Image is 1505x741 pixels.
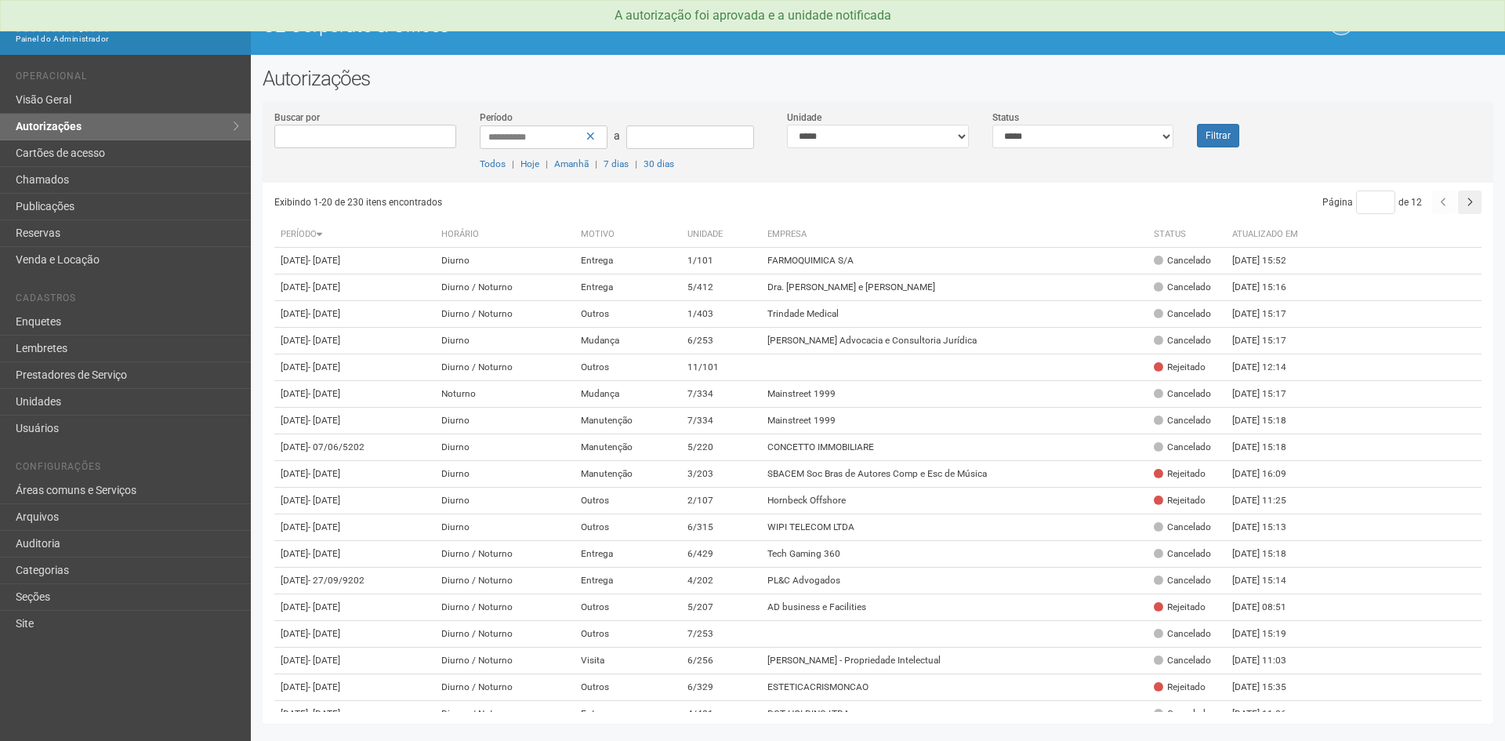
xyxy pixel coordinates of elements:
[1154,521,1211,534] div: Cancelado
[681,568,761,594] td: 4/202
[1154,281,1211,294] div: Cancelado
[308,495,340,506] span: - [DATE]
[681,222,761,248] th: Unidade
[575,274,681,301] td: Entrega
[1154,681,1206,694] div: Rejeitado
[308,708,340,719] span: - [DATE]
[681,674,761,701] td: 6/329
[16,292,239,309] li: Cadastros
[435,701,575,728] td: Diurno / Noturno
[1226,381,1312,408] td: [DATE] 15:17
[435,488,575,514] td: Diurno
[681,301,761,328] td: 1/403
[16,461,239,478] li: Configurações
[308,388,340,399] span: - [DATE]
[1154,627,1211,641] div: Cancelado
[1154,574,1211,587] div: Cancelado
[263,16,866,36] h1: O2 Corporate & Offices
[1226,568,1312,594] td: [DATE] 15:14
[1226,461,1312,488] td: [DATE] 16:09
[1226,488,1312,514] td: [DATE] 11:25
[308,521,340,532] span: - [DATE]
[308,255,340,266] span: - [DATE]
[435,381,575,408] td: Noturno
[761,488,1148,514] td: Hornbeck Offshore
[274,434,435,461] td: [DATE]
[1226,594,1312,621] td: [DATE] 08:51
[761,648,1148,674] td: [PERSON_NAME] - Propriedade Intelectual
[512,158,514,169] span: |
[274,381,435,408] td: [DATE]
[435,568,575,594] td: Diurno / Noturno
[308,282,340,292] span: - [DATE]
[761,701,1148,728] td: DGT HOLDING LTDA
[435,514,575,541] td: Diurno
[1322,197,1422,208] span: Página de 12
[761,248,1148,274] td: FARMOQUIMICA S/A
[575,408,681,434] td: Manutenção
[575,222,681,248] th: Motivo
[480,111,513,125] label: Período
[575,701,681,728] td: Entrega
[274,461,435,488] td: [DATE]
[575,328,681,354] td: Mudança
[575,381,681,408] td: Mudança
[575,568,681,594] td: Entrega
[1226,514,1312,541] td: [DATE] 15:13
[761,514,1148,541] td: WIPI TELECOM LTDA
[274,514,435,541] td: [DATE]
[761,594,1148,621] td: AD business e Facilities
[761,381,1148,408] td: Mainstreet 1999
[274,328,435,354] td: [DATE]
[1226,701,1312,728] td: [DATE] 11:26
[274,408,435,434] td: [DATE]
[308,628,340,639] span: - [DATE]
[308,415,340,426] span: - [DATE]
[1154,414,1211,427] div: Cancelado
[1226,408,1312,434] td: [DATE] 15:18
[435,594,575,621] td: Diurno / Noturno
[16,32,239,46] div: Painel do Administrador
[1226,354,1312,381] td: [DATE] 12:14
[681,461,761,488] td: 3/203
[435,648,575,674] td: Diurno / Noturno
[308,655,340,666] span: - [DATE]
[681,594,761,621] td: 5/207
[274,111,320,125] label: Buscar por
[575,594,681,621] td: Outros
[681,328,761,354] td: 6/253
[681,541,761,568] td: 6/429
[308,681,340,692] span: - [DATE]
[575,301,681,328] td: Outros
[1148,222,1226,248] th: Status
[761,301,1148,328] td: Trindade Medical
[308,441,364,452] span: - 07/06/5202
[435,354,575,381] td: Diurno / Noturno
[1154,361,1206,374] div: Rejeitado
[681,488,761,514] td: 2/107
[575,248,681,274] td: Entrega
[575,354,681,381] td: Outros
[575,461,681,488] td: Manutenção
[1154,441,1211,454] div: Cancelado
[274,648,435,674] td: [DATE]
[761,434,1148,461] td: CONCETTO IMMOBILIARE
[263,67,1493,90] h2: Autorizações
[274,274,435,301] td: [DATE]
[604,158,629,169] a: 7 dias
[435,434,575,461] td: Diurno
[1226,222,1312,248] th: Atualizado em
[761,274,1148,301] td: Dra. [PERSON_NAME] e [PERSON_NAME]
[274,488,435,514] td: [DATE]
[274,701,435,728] td: [DATE]
[761,328,1148,354] td: [PERSON_NAME] Advocacia e Consultoria Jurídica
[546,158,548,169] span: |
[1154,547,1211,561] div: Cancelado
[274,594,435,621] td: [DATE]
[274,191,879,214] div: Exibindo 1-20 de 230 itens encontrados
[274,568,435,594] td: [DATE]
[1226,434,1312,461] td: [DATE] 15:18
[1154,494,1206,507] div: Rejeitado
[575,434,681,461] td: Manutenção
[681,701,761,728] td: 4/401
